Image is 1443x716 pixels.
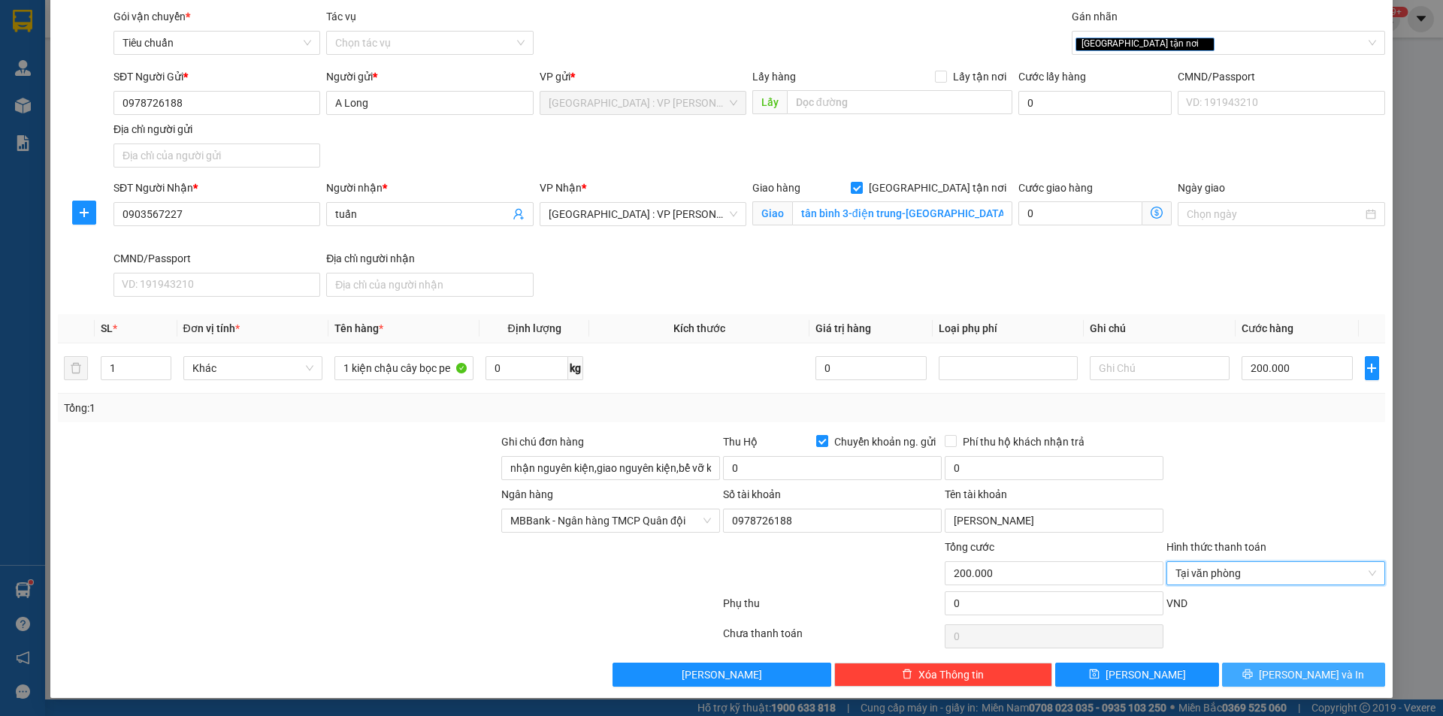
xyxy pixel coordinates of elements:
[501,488,553,500] label: Ngân hàng
[945,509,1163,533] input: Tên tài khoản
[1018,91,1172,115] input: Cước lấy hàng
[682,666,762,683] span: [PERSON_NAME]
[326,250,533,267] div: Địa chỉ người nhận
[723,488,781,500] label: Số tài khoản
[1178,68,1384,85] div: CMND/Passport
[673,322,725,334] span: Kích thước
[1055,663,1218,687] button: save[PERSON_NAME]
[1106,666,1186,683] span: [PERSON_NAME]
[507,322,561,334] span: Định lượng
[918,666,984,683] span: Xóa Thông tin
[113,11,190,23] span: Gói vận chuyển
[326,273,533,297] input: Địa chỉ của người nhận
[721,625,943,651] div: Chưa thanh toán
[1018,71,1086,83] label: Cước lấy hàng
[957,434,1091,450] span: Phí thu hộ khách nhận trả
[1259,666,1364,683] span: [PERSON_NAME] và In
[113,180,320,196] div: SĐT Người Nhận
[64,400,557,416] div: Tổng: 1
[501,436,584,448] label: Ghi chú đơn hàng
[1178,182,1225,194] label: Ngày giao
[863,180,1012,196] span: [GEOGRAPHIC_DATA] tận nơi
[1090,356,1229,380] input: Ghi Chú
[540,182,582,194] span: VP Nhận
[1166,541,1266,553] label: Hình thức thanh toán
[947,68,1012,85] span: Lấy tận nơi
[540,68,746,85] div: VP gửi
[6,91,233,111] span: Mã đơn: VPHM1209250012
[113,250,320,267] div: CMND/Passport
[549,92,737,114] span: Hà Nội : VP Hoàng Mai
[568,356,583,380] span: kg
[41,51,80,64] strong: CSKH:
[113,68,320,85] div: SĐT Người Gửi
[752,71,796,83] span: Lấy hàng
[1201,40,1209,47] span: close
[95,30,303,46] span: Ngày in phiếu: 12:25 ngày
[613,663,831,687] button: [PERSON_NAME]
[1018,201,1142,225] input: Cước giao hàng
[1175,562,1376,585] span: Tại văn phòng
[192,357,313,379] span: Khác
[1366,362,1378,374] span: plus
[945,541,994,553] span: Tổng cước
[834,663,1053,687] button: deleteXóa Thông tin
[334,322,383,334] span: Tên hàng
[1084,314,1235,343] th: Ghi chú
[1075,38,1215,51] span: [GEOGRAPHIC_DATA] tận nơi
[1089,669,1100,681] span: save
[326,68,533,85] div: Người gửi
[334,356,473,380] input: VD: Bàn, Ghế
[73,207,95,219] span: plus
[64,356,88,380] button: delete
[933,314,1084,343] th: Loại phụ phí
[113,144,320,168] input: Địa chỉ của người gửi
[1222,663,1385,687] button: printer[PERSON_NAME] và In
[721,595,943,621] div: Phụ thu
[100,7,298,27] strong: PHIẾU DÁN LÊN HÀNG
[326,180,533,196] div: Người nhận
[1242,322,1293,334] span: Cước hàng
[549,203,737,225] span: Đà Nẵng : VP Thanh Khê
[902,669,912,681] span: delete
[72,201,96,225] button: plus
[1018,182,1093,194] label: Cước giao hàng
[113,121,320,137] div: Địa chỉ người gửi
[6,51,114,77] span: [PHONE_NUMBER]
[123,32,311,54] span: Tiêu chuẩn
[1187,206,1362,222] input: Ngày giao
[723,509,942,533] input: Số tài khoản
[183,322,240,334] span: Đơn vị tính
[792,201,1012,225] input: Giao tận nơi
[815,322,871,334] span: Giá trị hàng
[1151,207,1163,219] span: dollar-circle
[752,182,800,194] span: Giao hàng
[326,11,356,23] label: Tác vụ
[513,208,525,220] span: user-add
[787,90,1012,114] input: Dọc đường
[752,90,787,114] span: Lấy
[1166,597,1187,609] span: VND
[101,322,113,334] span: SL
[501,456,720,480] input: Ghi chú đơn hàng
[752,201,792,225] span: Giao
[723,436,758,448] span: Thu Hộ
[945,488,1007,500] label: Tên tài khoản
[815,356,927,380] input: 0
[510,509,711,532] span: MBBank - Ngân hàng TMCP Quân đội
[131,51,276,78] span: CÔNG TY TNHH CHUYỂN PHÁT NHANH BẢO AN
[1242,669,1253,681] span: printer
[1365,356,1379,380] button: plus
[828,434,942,450] span: Chuyển khoản ng. gửi
[1072,11,1118,23] label: Gán nhãn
